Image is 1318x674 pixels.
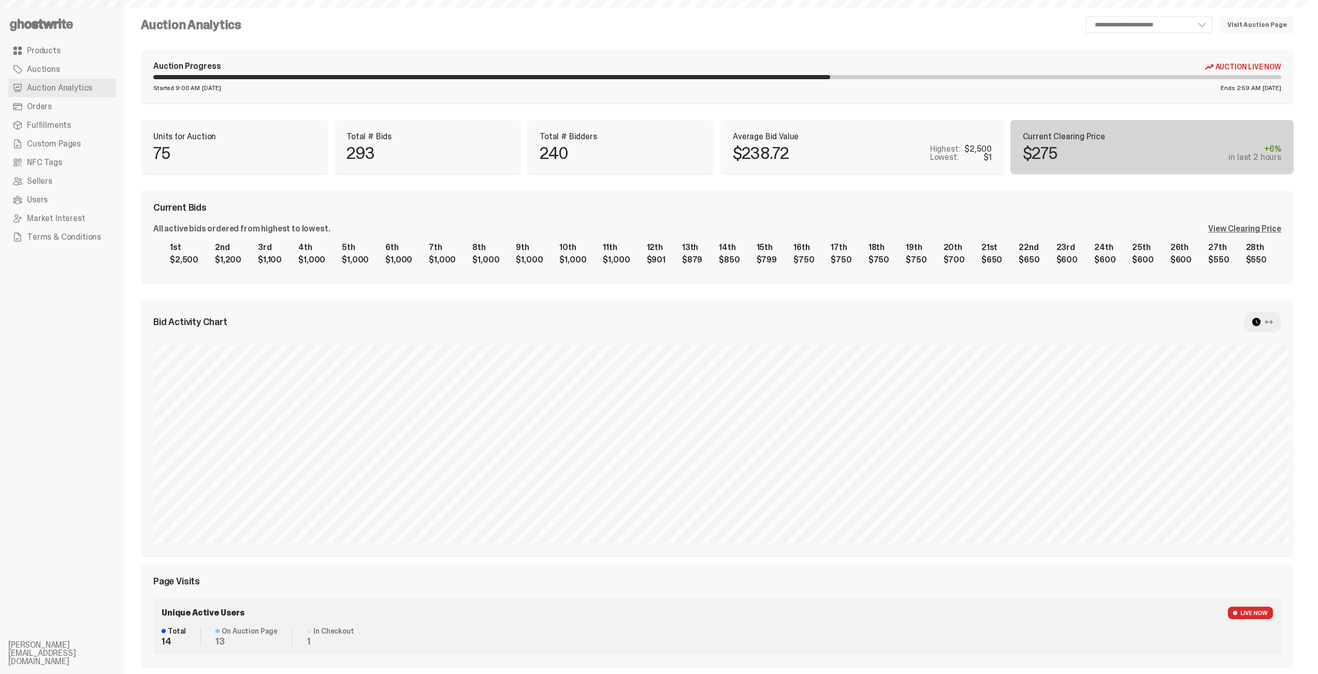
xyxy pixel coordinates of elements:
[719,256,740,264] div: $850
[342,243,369,252] div: 5th
[1208,256,1229,264] div: $550
[27,158,62,167] span: NFC Tags
[757,243,777,252] div: 15th
[757,256,777,264] div: $799
[215,256,241,264] div: $1,200
[1221,17,1294,33] a: Visit Auction Page
[27,177,52,185] span: Sellers
[1094,243,1116,252] div: 24th
[930,145,961,153] p: Highest:
[1221,85,1261,91] span: Ends 2:59 AM
[141,19,241,31] h4: Auction Analytics
[346,145,375,162] p: 293
[27,214,85,223] span: Market Interest
[27,140,81,148] span: Custom Pages
[162,637,186,646] dd: 14
[603,243,630,252] div: 11th
[162,609,245,617] span: Unique Active Users
[8,79,116,97] a: Auction Analytics
[215,243,241,252] div: 2nd
[682,256,702,264] div: $879
[1056,243,1078,252] div: 23rd
[153,577,200,586] span: Page Visits
[647,256,665,264] div: $901
[258,256,282,264] div: $1,100
[27,102,52,111] span: Orders
[472,256,499,264] div: $1,000
[298,256,325,264] div: $1,000
[516,243,543,252] div: 9th
[162,627,186,635] dt: Total
[981,256,1002,264] div: $650
[27,196,48,204] span: Users
[8,153,116,172] a: NFC Tags
[1023,145,1058,162] p: $275
[170,243,198,252] div: 1st
[559,256,586,264] div: $1,000
[1246,256,1267,264] div: $550
[8,60,116,79] a: Auctions
[27,233,101,241] span: Terms & Conditions
[1208,225,1281,233] div: View Clearing Price
[540,145,569,162] p: 240
[1132,256,1153,264] div: $600
[27,84,92,92] span: Auction Analytics
[1228,153,1281,162] div: in last 2 hours
[906,256,926,264] div: $750
[1246,243,1267,252] div: 28th
[429,243,456,252] div: 7th
[930,153,959,162] p: Lowest:
[215,627,278,635] dt: On Auction Page
[153,203,207,212] span: Current Bids
[647,243,665,252] div: 12th
[516,256,543,264] div: $1,000
[385,256,412,264] div: $1,000
[153,145,170,162] p: 75
[540,133,702,141] p: Total # Bidders
[868,243,889,252] div: 18th
[603,256,630,264] div: $1,000
[981,243,1002,252] div: 21st
[153,317,227,327] span: Bid Activity Chart
[1170,256,1192,264] div: $600
[27,65,60,74] span: Auctions
[258,243,282,252] div: 3rd
[153,62,221,71] div: Auction Progress
[1132,243,1153,252] div: 25th
[831,243,851,252] div: 17th
[1215,63,1281,71] span: Auction Live Now
[719,243,740,252] div: 14th
[559,243,586,252] div: 10th
[733,145,789,162] p: $238.72
[944,256,965,264] div: $700
[8,228,116,246] a: Terms & Conditions
[906,243,926,252] div: 19th
[8,41,116,60] a: Products
[8,116,116,135] a: Fulfillments
[342,256,369,264] div: $1,000
[8,172,116,191] a: Sellers
[682,243,702,252] div: 13th
[385,243,412,252] div: 6th
[215,637,278,646] dd: 13
[298,243,325,252] div: 4th
[153,133,315,141] p: Units for Auction
[307,627,354,635] dt: In Checkout
[944,243,965,252] div: 20th
[793,243,814,252] div: 16th
[868,256,889,264] div: $750
[153,225,330,233] div: All active bids ordered from highest to lowest.
[307,637,354,646] dd: 1
[1170,243,1192,252] div: 26th
[1056,256,1078,264] div: $600
[1019,256,1039,264] div: $650
[429,256,456,264] div: $1,000
[983,153,992,162] div: $1
[8,641,133,666] li: [PERSON_NAME][EMAIL_ADDRESS][DOMAIN_NAME]
[1263,85,1281,91] span: [DATE]
[170,256,198,264] div: $2,500
[1208,243,1229,252] div: 27th
[346,133,509,141] p: Total # Bids
[27,121,71,129] span: Fulfillments
[793,256,814,264] div: $750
